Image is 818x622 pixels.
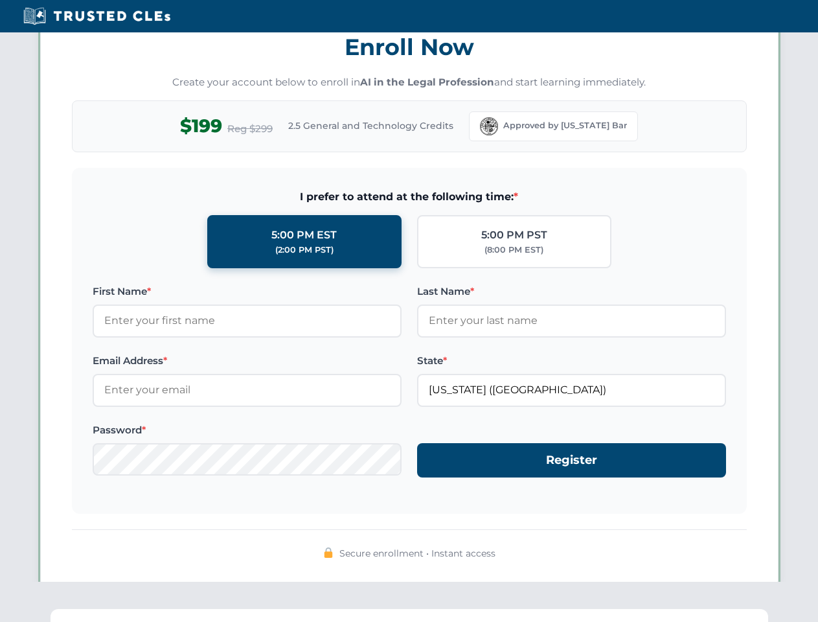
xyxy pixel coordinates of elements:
[19,6,174,26] img: Trusted CLEs
[93,422,402,438] label: Password
[339,546,495,560] span: Secure enrollment • Instant access
[417,305,726,337] input: Enter your last name
[417,443,726,478] button: Register
[417,284,726,299] label: Last Name
[180,111,222,141] span: $199
[93,284,402,299] label: First Name
[503,119,627,132] span: Approved by [US_STATE] Bar
[360,76,494,88] strong: AI in the Legal Profession
[417,353,726,369] label: State
[93,305,402,337] input: Enter your first name
[271,227,337,244] div: 5:00 PM EST
[93,353,402,369] label: Email Address
[323,547,334,558] img: 🔒
[227,121,273,137] span: Reg $299
[93,189,726,205] span: I prefer to attend at the following time:
[288,119,453,133] span: 2.5 General and Technology Credits
[417,374,726,406] input: Florida (FL)
[480,117,498,135] img: Florida Bar
[72,27,747,67] h3: Enroll Now
[275,244,334,257] div: (2:00 PM PST)
[484,244,543,257] div: (8:00 PM EST)
[93,374,402,406] input: Enter your email
[72,75,747,90] p: Create your account below to enroll in and start learning immediately.
[481,227,547,244] div: 5:00 PM PST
